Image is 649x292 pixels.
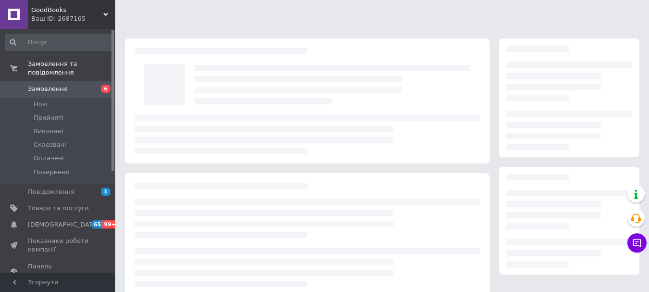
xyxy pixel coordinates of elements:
button: Чат з покупцем [627,233,647,253]
span: Прийняті [34,114,63,122]
span: Повідомлення [28,188,74,196]
span: Товари та послуги [28,204,89,213]
span: Оплачені [34,154,64,163]
span: Скасовані [34,140,66,149]
span: Нові [34,100,48,109]
span: 99+ [102,220,118,229]
span: Панель управління [28,262,89,279]
span: GoodBooks [31,6,103,14]
span: 1 [101,188,110,196]
span: [DEMOGRAPHIC_DATA] [28,220,99,229]
span: 65 [91,220,102,229]
div: Ваш ID: 2687165 [31,14,115,23]
span: Замовлення та повідомлення [28,60,115,77]
span: Повернено [34,168,70,177]
span: Показники роботи компанії [28,237,89,254]
span: Виконані [34,127,63,136]
input: Пошук [5,34,113,51]
span: 6 [101,85,110,93]
span: Замовлення [28,85,68,93]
